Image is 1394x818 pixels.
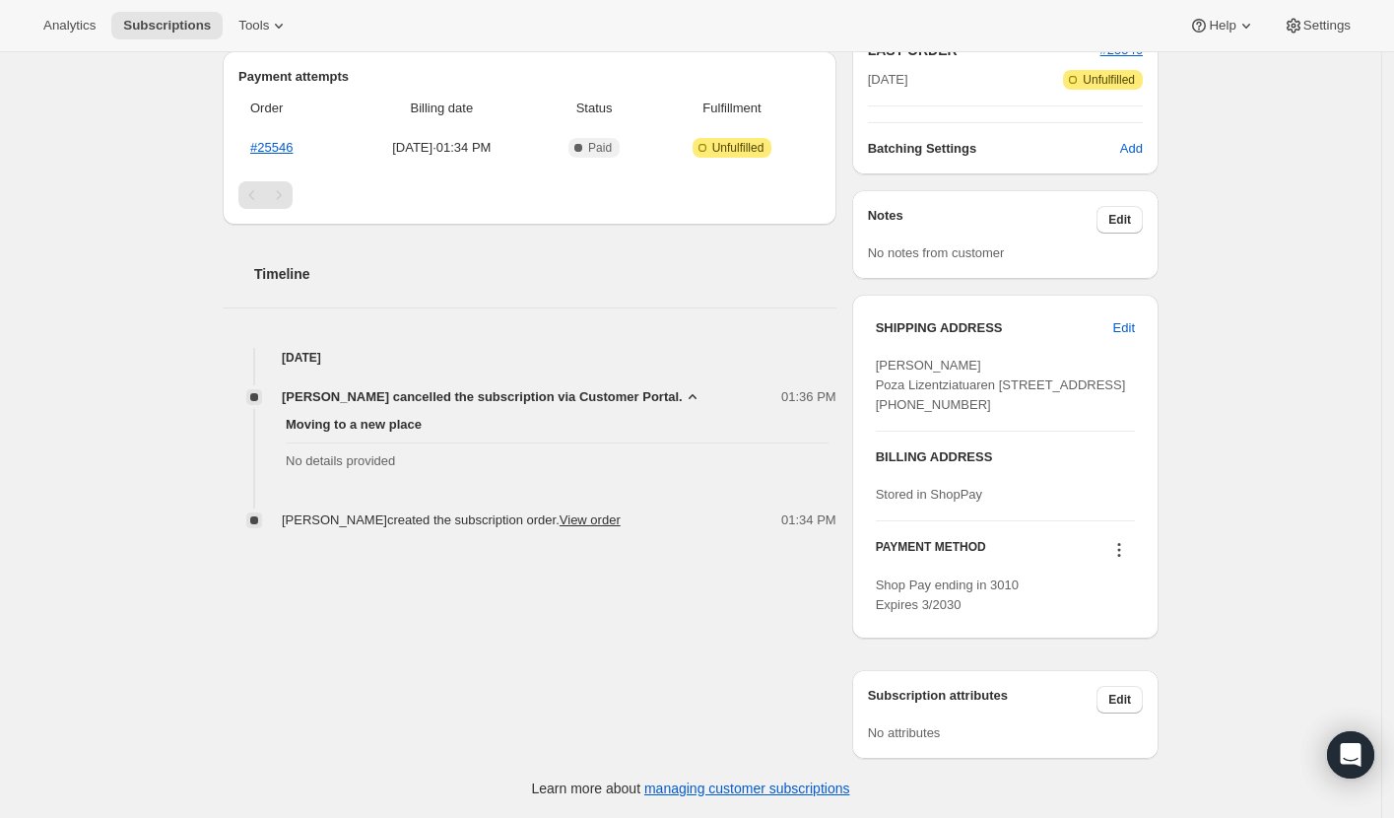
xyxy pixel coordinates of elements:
[781,387,836,407] span: 01:36 PM
[868,725,941,740] span: No attributes
[1083,72,1135,88] span: Unfulfilled
[123,18,211,34] span: Subscriptions
[876,539,986,566] h3: PAYMENT METHOD
[1108,212,1131,228] span: Edit
[1272,12,1362,39] button: Settings
[712,140,764,156] span: Unfulfilled
[545,99,643,118] span: Status
[1108,692,1131,708] span: Edit
[868,70,908,90] span: [DATE]
[254,264,836,284] h2: Timeline
[868,139,1120,159] h6: Batching Settings
[238,67,821,87] h2: Payment attempts
[1101,312,1147,344] button: Edit
[282,512,621,527] span: [PERSON_NAME] created the subscription order.
[1096,686,1143,714] button: Edit
[1303,18,1351,34] span: Settings
[876,447,1135,467] h3: BILLING ADDRESS
[1327,731,1374,779] div: Open Intercom Messenger
[1108,133,1155,165] button: Add
[238,87,345,130] th: Order
[223,348,836,368] h4: [DATE]
[876,487,982,502] span: Stored in ShopPay
[1096,206,1143,234] button: Edit
[868,206,1097,234] h3: Notes
[238,18,269,34] span: Tools
[282,387,702,407] button: [PERSON_NAME] cancelled the subscription via Customer Portal.
[781,511,836,530] span: 01:34 PM
[1209,18,1235,34] span: Help
[286,415,829,435] span: Moving to a new place
[588,140,612,156] span: Paid
[32,12,107,39] button: Analytics
[250,140,293,155] a: #25546
[868,245,1005,260] span: No notes from customer
[868,686,1097,714] h3: Subscription attributes
[351,138,533,158] span: [DATE] · 01:34 PM
[532,779,850,798] p: Learn more about
[655,99,808,118] span: Fulfillment
[560,512,621,527] a: View order
[1120,139,1143,159] span: Add
[351,99,533,118] span: Billing date
[876,578,1019,612] span: Shop Pay ending in 3010 Expires 3/2030
[876,318,1113,338] h3: SHIPPING ADDRESS
[43,18,96,34] span: Analytics
[238,181,821,209] nav: Pagination
[286,451,829,471] span: No details provided
[111,12,223,39] button: Subscriptions
[1113,318,1135,338] span: Edit
[644,781,850,796] a: managing customer subscriptions
[876,358,1126,412] span: [PERSON_NAME] Poza Lizentziatuaren [STREET_ADDRESS] [PHONE_NUMBER]
[282,387,683,407] span: [PERSON_NAME] cancelled the subscription via Customer Portal.
[1177,12,1267,39] button: Help
[227,12,300,39] button: Tools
